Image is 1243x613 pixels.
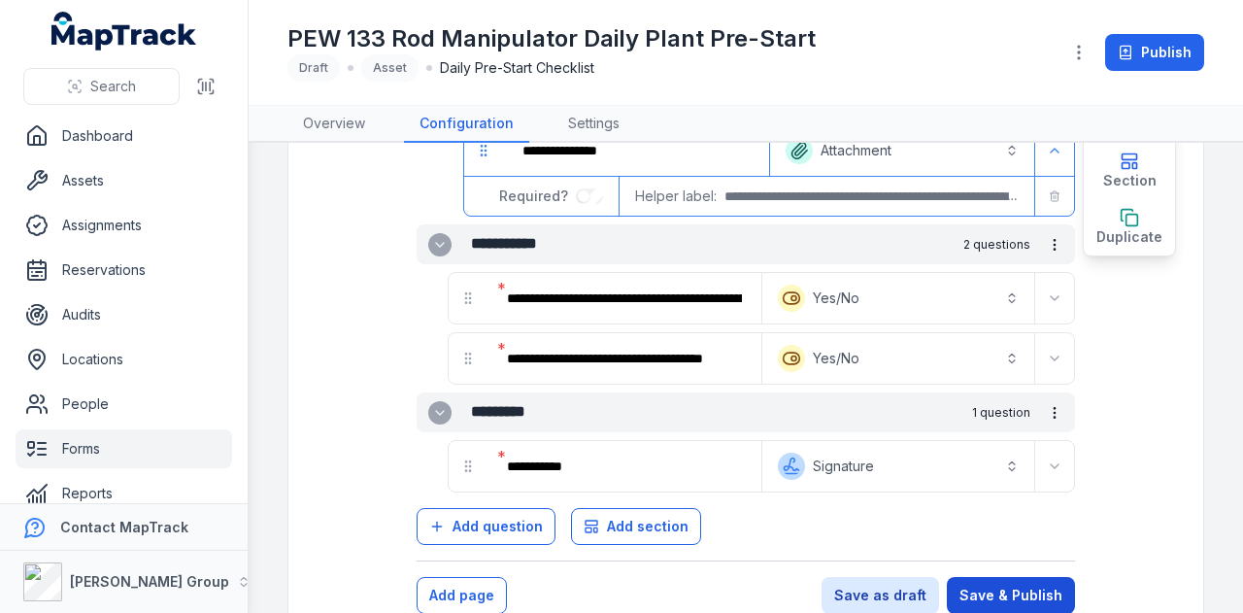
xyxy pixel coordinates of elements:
[404,106,529,143] a: Configuration
[491,337,757,380] div: :rf0:-form-item-label
[70,573,229,590] strong: [PERSON_NAME] Group
[16,385,232,424] a: People
[576,188,603,204] input: :rhc:-form-item-label
[460,351,476,366] svg: drag
[499,187,576,204] span: Required?
[766,277,1030,320] button: Yes/No
[16,206,232,245] a: Assignments
[766,445,1030,488] button: Signature
[1084,199,1175,255] button: Duplicate
[460,459,476,474] svg: drag
[972,405,1030,421] span: 1 question
[635,187,717,206] span: Helper label:
[453,517,543,536] span: Add question
[90,77,136,96] span: Search
[287,54,340,82] div: Draft
[963,237,1030,253] span: 2 questions
[449,279,487,318] div: drag
[16,117,232,155] a: Dashboard
[449,339,487,378] div: drag
[428,401,452,425] button: Expand
[571,508,701,545] button: Add section
[476,143,491,158] svg: drag
[23,68,180,105] button: Search
[361,54,419,82] div: Asset
[1084,143,1175,199] button: Section
[16,295,232,334] a: Audits
[449,447,487,486] div: drag
[1039,451,1070,482] button: Expand
[1038,228,1071,261] button: more-detail
[417,508,555,545] button: Add question
[491,277,757,320] div: :req:-form-item-label
[1039,343,1070,374] button: Expand
[1103,171,1157,190] span: Section
[16,429,232,468] a: Forms
[1038,396,1071,429] button: more-detail
[60,519,188,535] strong: Contact MapTrack
[51,12,197,51] a: MapTrack
[16,340,232,379] a: Locations
[287,106,381,143] a: Overview
[766,337,1030,380] button: Yes/No
[16,251,232,289] a: Reservations
[1039,283,1070,314] button: Expand
[16,161,232,200] a: Assets
[507,129,765,172] div: :rgm:-form-item-label
[491,445,757,488] div: :rfa:-form-item-label
[607,517,689,536] span: Add section
[440,58,594,78] span: Daily Pre-Start Checklist
[460,290,476,306] svg: drag
[1039,135,1070,166] button: Expand
[553,106,635,143] a: Settings
[287,23,816,54] h1: PEW 133 Rod Manipulator Daily Plant Pre-Start
[1105,34,1204,71] button: Publish
[774,129,1030,172] button: Attachment
[1096,227,1162,247] span: Duplicate
[464,131,503,170] div: drag
[16,474,232,513] a: Reports
[428,233,452,256] button: Expand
